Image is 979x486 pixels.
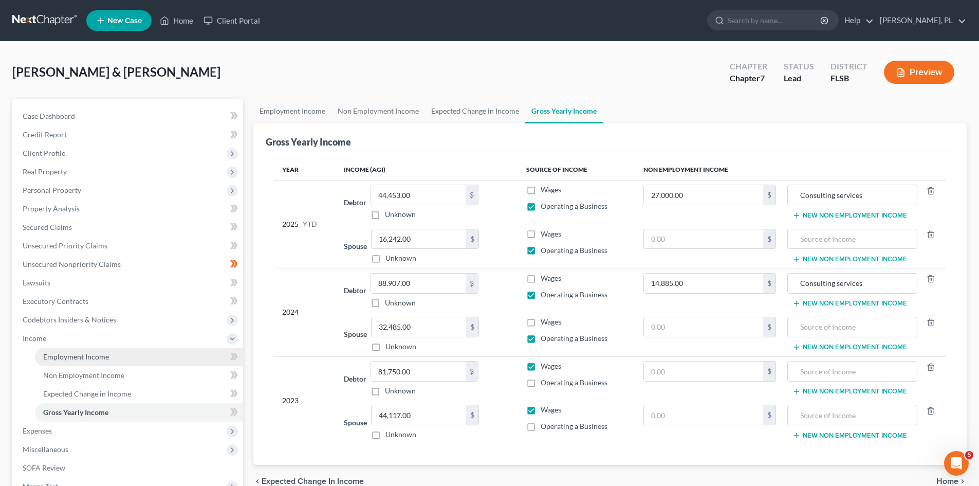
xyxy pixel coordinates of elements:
[344,329,367,339] label: Spouse
[344,417,367,428] label: Spouse
[541,246,607,255] span: Operating a Business
[792,343,907,351] button: New Non Employment Income
[793,274,911,293] input: Source of Income
[466,185,478,205] div: $
[253,99,331,123] a: Employment Income
[541,334,607,343] span: Operating a Business
[944,451,969,476] iframe: Intercom live chat
[525,99,603,123] a: Gross Yearly Income
[372,229,466,249] input: 0.00
[839,11,874,30] a: Help
[12,64,220,79] span: [PERSON_NAME] & [PERSON_NAME]
[466,317,478,337] div: $
[541,422,607,430] span: Operating a Business
[385,209,416,220] label: Unknown
[884,61,954,84] button: Preview
[541,317,561,326] span: Wages
[763,317,775,337] div: $
[43,408,108,417] span: Gross Yearly Income
[875,11,966,30] a: [PERSON_NAME], PL
[331,99,425,123] a: Non Employment Income
[644,229,764,249] input: 0.00
[344,241,367,251] label: Spouse
[541,202,607,210] span: Operating a Business
[793,362,911,381] input: Source of Income
[23,445,68,454] span: Miscellaneous
[385,386,416,396] label: Unknown
[541,290,607,299] span: Operating a Business
[541,229,561,238] span: Wages
[385,429,416,440] label: Unknown
[793,317,911,337] input: Source of Income
[23,167,67,176] span: Real Property
[541,362,561,370] span: Wages
[253,477,364,485] button: chevron_left Expected Change in Income
[371,185,466,205] input: 0.00
[466,229,478,249] div: $
[958,477,967,485] i: chevron_right
[262,477,364,485] span: Expected Change in Income
[541,274,561,282] span: Wages
[760,73,765,83] span: 7
[518,159,635,180] th: Source of Income
[14,218,243,237] a: Secured Claims
[792,211,907,220] button: New Non Employment Income
[198,11,265,30] a: Client Portal
[253,477,262,485] i: chevron_left
[344,285,366,296] label: Debtor
[23,241,107,250] span: Unsecured Priority Claims
[936,477,958,485] span: Home
[784,73,814,84] div: Lead
[282,185,327,263] div: 2025
[793,405,911,425] input: Source of Income
[763,185,775,205] div: $
[763,229,775,249] div: $
[730,73,767,84] div: Chapter
[23,112,75,120] span: Case Dashboard
[23,260,121,268] span: Unsecured Nonpriority Claims
[23,149,65,157] span: Client Profile
[965,451,973,459] span: 5
[793,229,911,249] input: Source of Income
[43,389,131,398] span: Expected Change in Income
[644,185,764,205] input: 0.00
[23,278,50,287] span: Lawsuits
[635,159,946,180] th: Non Employment Income
[372,317,466,337] input: 0.00
[644,405,764,425] input: 0.00
[466,362,478,381] div: $
[336,159,518,180] th: Income (AGI)
[266,136,351,148] div: Gross Yearly Income
[35,385,243,403] a: Expected Change in Income
[344,373,366,384] label: Debtor
[371,274,466,293] input: 0.00
[425,99,525,123] a: Expected Change in Income
[371,362,466,381] input: 0.00
[793,185,911,205] input: Source of Income
[43,371,124,380] span: Non Employment Income
[23,426,52,435] span: Expenses
[43,352,109,361] span: Employment Income
[372,405,466,425] input: 0.00
[14,292,243,311] a: Executory Contracts
[35,403,243,422] a: Gross Yearly Income
[155,11,198,30] a: Home
[792,387,907,395] button: New Non Employment Income
[728,11,822,30] input: Search by name...
[541,405,561,414] span: Wages
[23,315,116,324] span: Codebtors Insiders & Notices
[303,219,317,229] span: YTD
[936,477,967,485] button: Home chevron_right
[792,431,907,440] button: New Non Employment Income
[23,204,80,213] span: Property Analysis
[282,361,327,440] div: 2023
[466,274,478,293] div: $
[14,237,243,255] a: Unsecured Priority Claims
[763,362,775,381] div: $
[385,298,416,308] label: Unknown
[792,299,907,308] button: New Non Employment Income
[14,125,243,144] a: Credit Report
[792,255,907,263] button: New Non Employment Income
[644,274,764,293] input: 0.00
[23,334,46,343] span: Income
